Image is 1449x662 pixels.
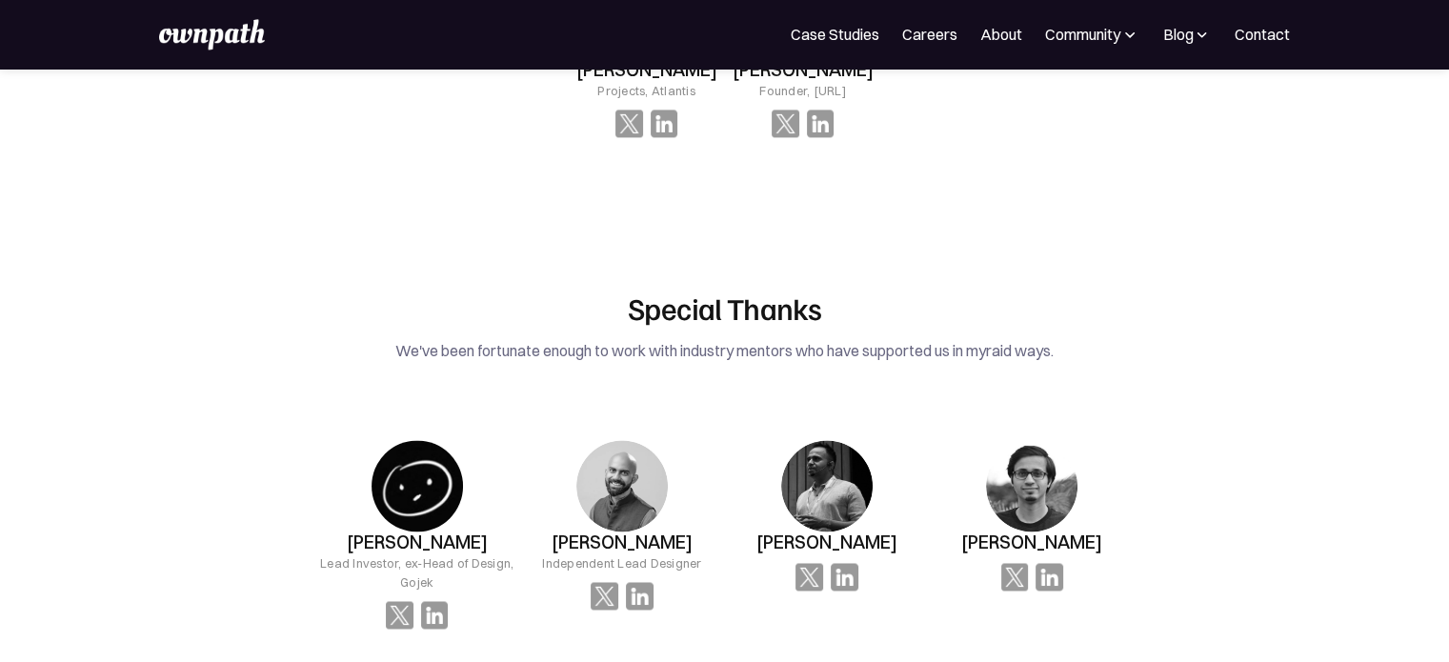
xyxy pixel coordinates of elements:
div: Projects, Atlantis [597,81,695,100]
div: Community [1045,23,1120,46]
div: We've been fortunate enough to work with industry mentors who have supported us in myraid ways. [276,337,1173,364]
a: Careers [902,23,957,46]
div: Blog [1162,23,1193,46]
div: Lead Investor, ex-Head of Design, Gojek [314,553,519,592]
a: Contact [1235,23,1290,46]
h3: [PERSON_NAME] [347,532,488,553]
div: Blog [1162,23,1212,46]
h3: [PERSON_NAME] [733,59,874,81]
h3: [PERSON_NAME] [552,532,693,553]
a: Case Studies [791,23,879,46]
h3: [PERSON_NAME] [756,532,897,553]
h2: Special Thanks [276,290,1173,326]
h3: [PERSON_NAME] [576,59,717,81]
div: Founder, [URL] [759,81,846,100]
div: Community [1045,23,1139,46]
h3: [PERSON_NAME] [961,532,1102,553]
a: About [980,23,1022,46]
div: Independent Lead Designer [542,553,701,572]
